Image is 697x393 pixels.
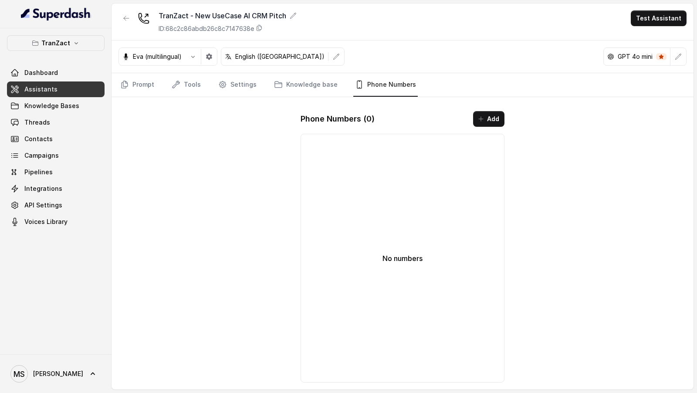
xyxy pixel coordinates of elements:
a: Assistants [7,81,105,97]
a: Threads [7,115,105,130]
a: API Settings [7,197,105,213]
p: TranZact [41,38,70,48]
h1: Phone Numbers ( 0 ) [301,112,375,126]
a: Prompt [118,73,156,97]
a: Pipelines [7,164,105,180]
p: Eva (multilingual) [133,52,182,61]
a: Settings [217,73,258,97]
button: Test Assistant [631,10,687,26]
a: Integrations [7,181,105,196]
a: Voices Library [7,214,105,230]
img: light.svg [21,7,91,21]
a: Knowledge Bases [7,98,105,114]
button: TranZact [7,35,105,51]
svg: openai logo [607,53,614,60]
p: No numbers [382,253,423,264]
div: TranZact - New UseCase AI CRM Pitch [159,10,297,21]
p: GPT 4o mini [618,52,653,61]
p: ID: 68c2c86abdb26c8c7147638e [159,24,254,33]
nav: Tabs [118,73,687,97]
a: Dashboard [7,65,105,81]
a: Tools [170,73,203,97]
p: English ([GEOGRAPHIC_DATA]) [235,52,325,61]
a: Phone Numbers [353,73,418,97]
a: Contacts [7,131,105,147]
button: Add [473,111,504,127]
a: [PERSON_NAME] [7,362,105,386]
a: Knowledge base [272,73,339,97]
a: Campaigns [7,148,105,163]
